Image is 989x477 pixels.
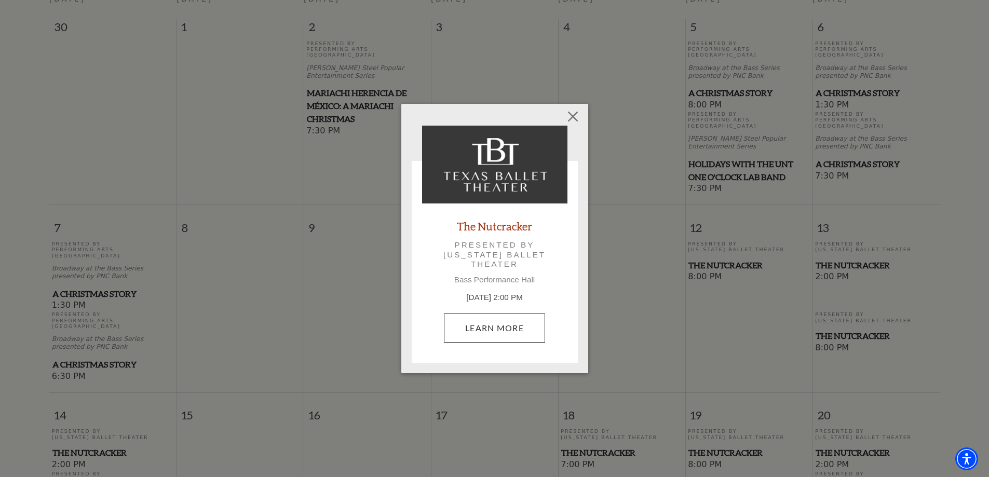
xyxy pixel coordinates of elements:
[437,240,553,269] p: Presented by [US_STATE] Ballet Theater
[563,106,582,126] button: Close
[457,219,532,233] a: The Nutcracker
[422,275,567,284] p: Bass Performance Hall
[444,314,545,343] a: December 14, 2:00 PM Learn More
[955,447,978,470] div: Accessibility Menu
[422,126,567,203] img: The Nutcracker
[422,292,567,304] p: [DATE] 2:00 PM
